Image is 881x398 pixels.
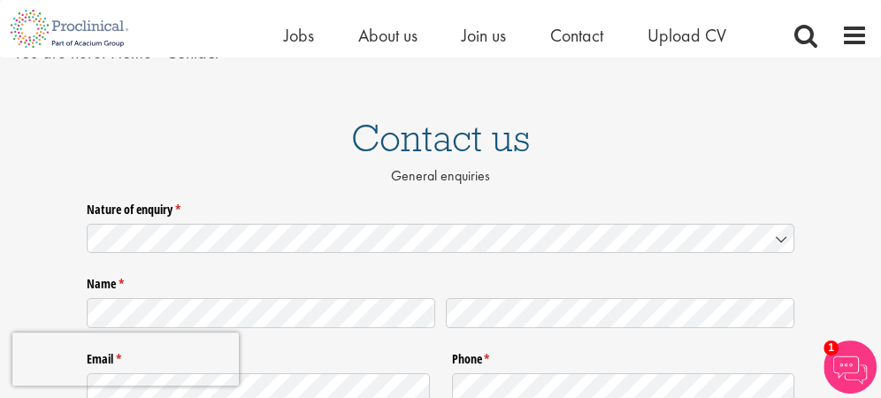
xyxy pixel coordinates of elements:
[462,24,506,47] a: Join us
[12,333,239,386] iframe: reCAPTCHA
[87,345,430,368] label: Email
[550,24,603,47] a: Contact
[824,341,839,356] span: 1
[647,24,726,47] a: Upload CV
[358,24,418,47] a: About us
[446,298,794,328] input: Last
[87,195,794,218] label: Nature of enquiry
[824,341,877,394] img: Chatbot
[87,270,794,293] legend: Name
[284,24,314,47] a: Jobs
[87,298,435,328] input: First
[452,345,795,368] label: Phone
